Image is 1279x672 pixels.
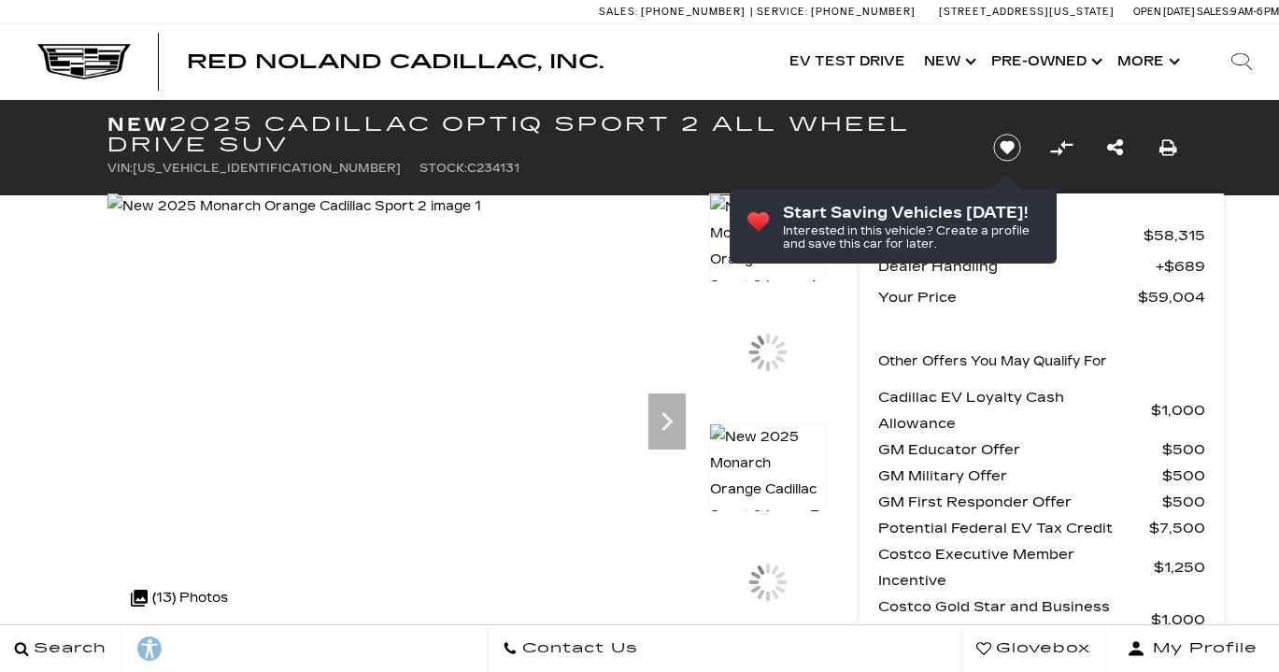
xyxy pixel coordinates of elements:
[599,6,638,18] span: Sales:
[1047,134,1075,162] button: Compare Vehicle
[878,284,1138,310] span: Your Price
[1149,515,1205,541] span: $7,500
[641,6,746,18] span: [PHONE_NUMBER]
[878,349,1107,375] p: Other Offers You May Qualify For
[1105,625,1279,672] button: Open user profile menu
[878,515,1149,541] span: Potential Federal EV Tax Credit
[1144,222,1205,249] span: $58,315
[878,384,1205,436] a: Cadillac EV Loyalty Cash Allowance $1,000
[1133,6,1195,18] span: Open [DATE]
[1151,607,1205,633] span: $1,000
[878,489,1205,515] a: GM First Responder Offer $500
[878,463,1162,489] span: GM Military Offer
[467,162,519,175] span: C234131
[878,515,1205,541] a: Potential Federal EV Tax Credit $7,500
[878,593,1205,646] a: Costco Gold Star and Business Member Incentive $1,000
[107,193,481,220] img: New 2025 Monarch Orange Cadillac Sport 2 image 1
[987,133,1028,163] button: Save vehicle
[518,636,638,662] span: Contact Us
[991,636,1090,662] span: Glovebox
[878,463,1205,489] a: GM Military Offer $500
[878,489,1162,515] span: GM First Responder Offer
[811,6,916,18] span: [PHONE_NUMBER]
[121,576,237,621] div: (13) Photos
[1162,463,1205,489] span: $500
[648,393,686,450] div: Next
[1156,253,1205,279] span: $689
[187,52,604,71] a: Red Noland Cadillac, Inc.
[1159,135,1177,161] a: Print this New 2025 Cadillac OPTIQ Sport 2 All Wheel Drive SUV
[878,436,1162,463] span: GM Educator Offer
[1230,6,1279,18] span: 9 AM-6 PM
[878,541,1205,593] a: Costco Executive Member Incentive $1,250
[1108,24,1186,99] button: More
[750,7,920,17] a: Service: [PHONE_NUMBER]
[961,625,1105,672] a: Glovebox
[878,436,1205,463] a: GM Educator Offer $500
[29,636,107,662] span: Search
[878,222,1205,249] a: MSRP $58,315
[780,24,915,99] a: EV Test Drive
[133,162,401,175] span: [US_VEHICLE_IDENTIFICATION_NUMBER]
[1162,489,1205,515] span: $500
[709,193,827,300] img: New 2025 Monarch Orange Cadillac Sport 2 image 1
[915,24,982,99] a: New
[107,113,169,136] strong: New
[1154,554,1205,580] span: $1,250
[878,593,1151,646] span: Costco Gold Star and Business Member Incentive
[878,384,1151,436] span: Cadillac EV Loyalty Cash Allowance
[1197,6,1230,18] span: Sales:
[878,253,1205,279] a: Dealer Handling $689
[419,162,467,175] span: Stock:
[488,625,653,672] a: Contact Us
[709,423,827,530] img: New 2025 Monarch Orange Cadillac Sport 2 image 3
[1145,636,1258,662] span: My Profile
[878,222,1144,249] span: MSRP
[37,44,131,79] img: Cadillac Dark Logo with Cadillac White Text
[982,24,1108,99] a: Pre-Owned
[187,50,604,73] span: Red Noland Cadillac, Inc.
[939,6,1115,18] a: [STREET_ADDRESS][US_STATE]
[878,284,1205,310] a: Your Price $59,004
[878,253,1156,279] span: Dealer Handling
[757,6,808,18] span: Service:
[1151,397,1205,423] span: $1,000
[1138,284,1205,310] span: $59,004
[107,114,962,155] h1: 2025 Cadillac OPTIQ Sport 2 All Wheel Drive SUV
[599,7,750,17] a: Sales: [PHONE_NUMBER]
[878,541,1154,593] span: Costco Executive Member Incentive
[1162,436,1205,463] span: $500
[107,162,133,175] span: VIN:
[1107,135,1123,161] a: Share this New 2025 Cadillac OPTIQ Sport 2 All Wheel Drive SUV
